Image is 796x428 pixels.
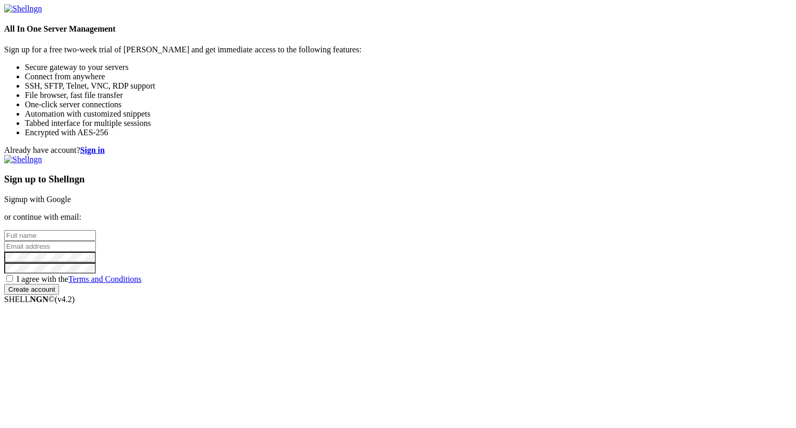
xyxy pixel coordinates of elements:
[80,146,105,154] a: Sign in
[4,241,96,252] input: Email address
[25,119,792,128] li: Tabbed interface for multiple sessions
[4,212,792,222] p: or continue with email:
[4,45,792,54] p: Sign up for a free two-week trial of [PERSON_NAME] and get immediate access to the following feat...
[4,24,792,34] h4: All In One Server Management
[30,295,49,304] b: NGN
[25,100,792,109] li: One-click server connections
[4,4,42,13] img: Shellngn
[25,63,792,72] li: Secure gateway to your servers
[4,284,59,295] input: Create account
[25,91,792,100] li: File browser, fast file transfer
[55,295,75,304] span: 4.2.0
[4,155,42,164] img: Shellngn
[25,81,792,91] li: SSH, SFTP, Telnet, VNC, RDP support
[4,195,71,204] a: Signup with Google
[4,174,792,185] h3: Sign up to Shellngn
[4,146,792,155] div: Already have account?
[68,275,141,283] a: Terms and Conditions
[4,230,96,241] input: Full name
[4,295,75,304] span: SHELL ©
[6,275,13,282] input: I agree with theTerms and Conditions
[17,275,141,283] span: I agree with the
[25,128,792,137] li: Encrypted with AES-256
[25,109,792,119] li: Automation with customized snippets
[25,72,792,81] li: Connect from anywhere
